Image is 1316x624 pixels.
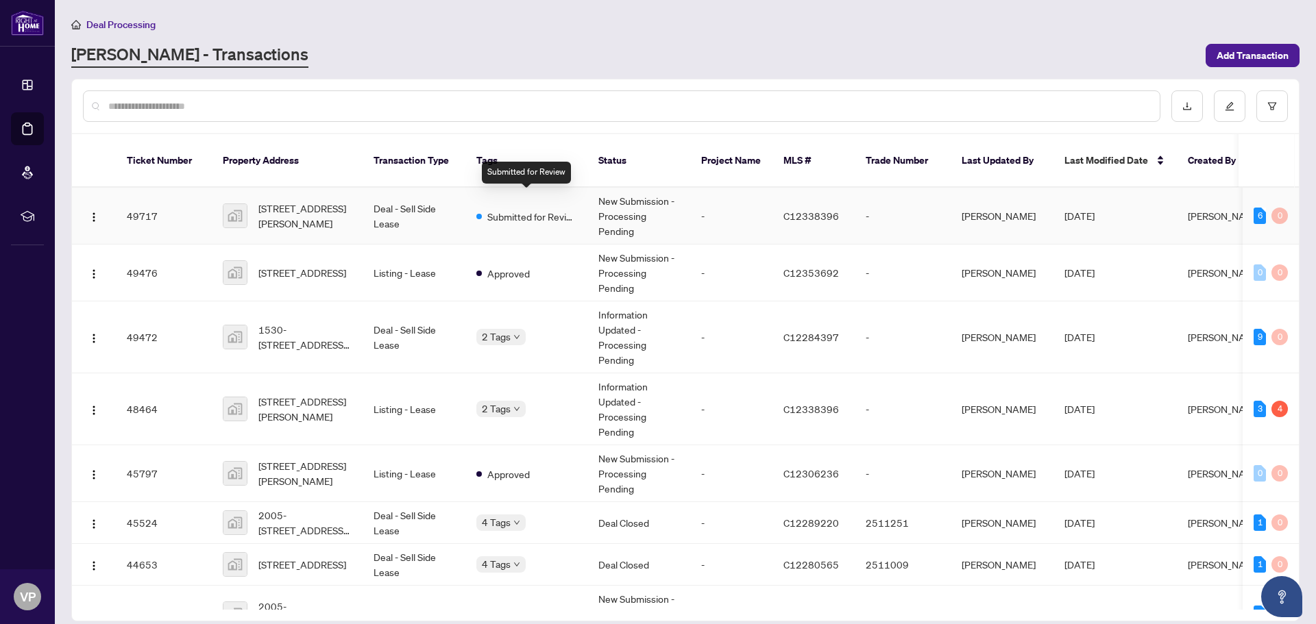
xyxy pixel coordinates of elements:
th: Status [587,134,690,188]
button: download [1171,90,1203,122]
td: [PERSON_NAME] [951,544,1053,586]
td: Deal - Sell Side Lease [363,544,465,586]
img: thumbnail-img [223,261,247,284]
th: Project Name [690,134,772,188]
div: 0 [1271,264,1288,281]
img: Logo [88,212,99,223]
td: - [855,445,951,502]
td: - [690,301,772,373]
button: filter [1256,90,1288,122]
td: New Submission - Processing Pending [587,445,690,502]
span: Submitted for Review [487,209,576,224]
th: Property Address [212,134,363,188]
td: - [690,544,772,586]
th: Transaction Type [363,134,465,188]
div: 4 [1271,401,1288,417]
div: 3 [1254,401,1266,417]
td: Deal - Sell Side Lease [363,502,465,544]
span: download [1182,101,1192,111]
a: [PERSON_NAME] - Transactions [71,43,308,68]
td: New Submission - Processing Pending [587,245,690,301]
span: VP [20,587,36,606]
td: - [855,373,951,445]
span: [DATE] [1064,608,1095,620]
img: Logo [88,519,99,529]
div: 6 [1254,208,1266,224]
td: [PERSON_NAME] [951,502,1053,544]
img: logo [11,10,44,36]
div: 0 [1271,514,1288,531]
div: 0 [1271,465,1288,482]
span: [STREET_ADDRESS] [258,265,346,280]
button: Logo [83,512,105,534]
td: - [690,445,772,502]
button: Logo [83,553,105,575]
td: 49717 [116,188,212,245]
span: C12306236 [783,467,839,479]
img: thumbnail-img [223,325,247,349]
button: Open asap [1261,576,1302,617]
div: 0 [1254,465,1266,482]
button: edit [1214,90,1245,122]
td: [PERSON_NAME] [951,445,1053,502]
span: 2 Tags [482,329,511,345]
span: [DATE] [1064,516,1095,529]
span: edit [1225,101,1234,111]
span: [PERSON_NAME] [1188,403,1262,415]
th: Tags [465,134,587,188]
td: 45797 [116,445,212,502]
span: down [513,334,520,340]
td: Listing - Lease [363,245,465,301]
span: [DATE] [1064,210,1095,222]
span: [PERSON_NAME] [1188,266,1262,279]
span: C12280565 [783,558,839,571]
th: Last Modified Date [1053,134,1177,188]
span: Approved [487,466,530,482]
span: [DATE] [1064,266,1095,279]
img: thumbnail-img [223,462,247,485]
div: 0 [1254,264,1266,281]
img: thumbnail-img [223,204,247,227]
th: Created By [1177,134,1259,188]
td: [PERSON_NAME] [951,301,1053,373]
td: Deal - Sell Side Lease [363,301,465,373]
span: C12289220 [783,516,839,529]
img: thumbnail-img [223,397,247,421]
img: Logo [88,269,99,279]
span: down [513,405,520,412]
button: Logo [83,398,105,420]
td: - [690,502,772,544]
span: C12338396 [783,403,839,415]
img: Logo [88,333,99,344]
div: 1 [1254,514,1266,531]
td: - [690,188,772,245]
span: [STREET_ADDRESS] [258,557,346,572]
td: 2511009 [855,544,951,586]
div: 0 [1271,329,1288,345]
td: 44653 [116,544,212,586]
td: Deal Closed [587,502,690,544]
span: down [513,561,520,568]
span: Add Transaction [1217,45,1289,66]
th: Last Updated By [951,134,1053,188]
span: C12289220 [783,608,839,620]
span: [PERSON_NAME] [1188,331,1262,343]
span: 2 Tags [482,401,511,416]
span: C12338396 [783,210,839,222]
span: [DATE] [1064,403,1095,415]
span: Deal Processing [86,18,156,31]
span: [PERSON_NAME] [1188,516,1262,529]
td: 48464 [116,373,212,445]
th: MLS # [772,134,855,188]
div: 9 [1254,329,1266,345]
td: New Submission - Processing Pending [587,188,690,245]
td: Listing - Lease [363,373,465,445]
span: [PERSON_NAME] [1188,608,1262,620]
div: 1 [1254,606,1266,622]
td: - [855,245,951,301]
span: home [71,20,81,29]
span: down [513,519,520,526]
td: - [855,188,951,245]
span: filter [1267,101,1277,111]
td: [PERSON_NAME] [951,373,1053,445]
